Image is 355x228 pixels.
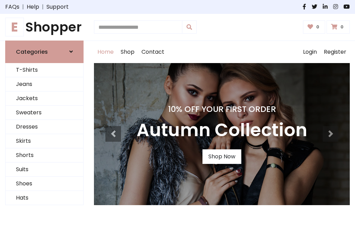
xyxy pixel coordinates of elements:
h6: Categories [16,49,48,55]
span: | [39,3,46,11]
a: Contact [138,41,168,63]
a: Support [46,3,69,11]
h3: Autumn Collection [137,120,307,141]
a: 0 [303,20,326,34]
span: 0 [339,24,345,30]
a: Home [94,41,117,63]
a: Shoes [6,177,83,191]
a: 0 [327,20,350,34]
a: EShopper [5,19,84,35]
a: Jeans [6,77,83,91]
a: Sweaters [6,106,83,120]
a: Jackets [6,91,83,106]
a: Dresses [6,120,83,134]
h4: 10% Off Your First Order [137,104,307,114]
a: Help [27,3,39,11]
a: Login [300,41,320,63]
span: 0 [314,24,321,30]
a: Skirts [6,134,83,148]
span: E [5,18,24,36]
a: Shop [117,41,138,63]
a: Suits [6,163,83,177]
h1: Shopper [5,19,84,35]
span: | [19,3,27,11]
a: T-Shirts [6,63,83,77]
a: Shorts [6,148,83,163]
a: Shop Now [202,149,241,164]
a: FAQs [5,3,19,11]
a: Hats [6,191,83,205]
a: Register [320,41,350,63]
a: Categories [5,41,84,63]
